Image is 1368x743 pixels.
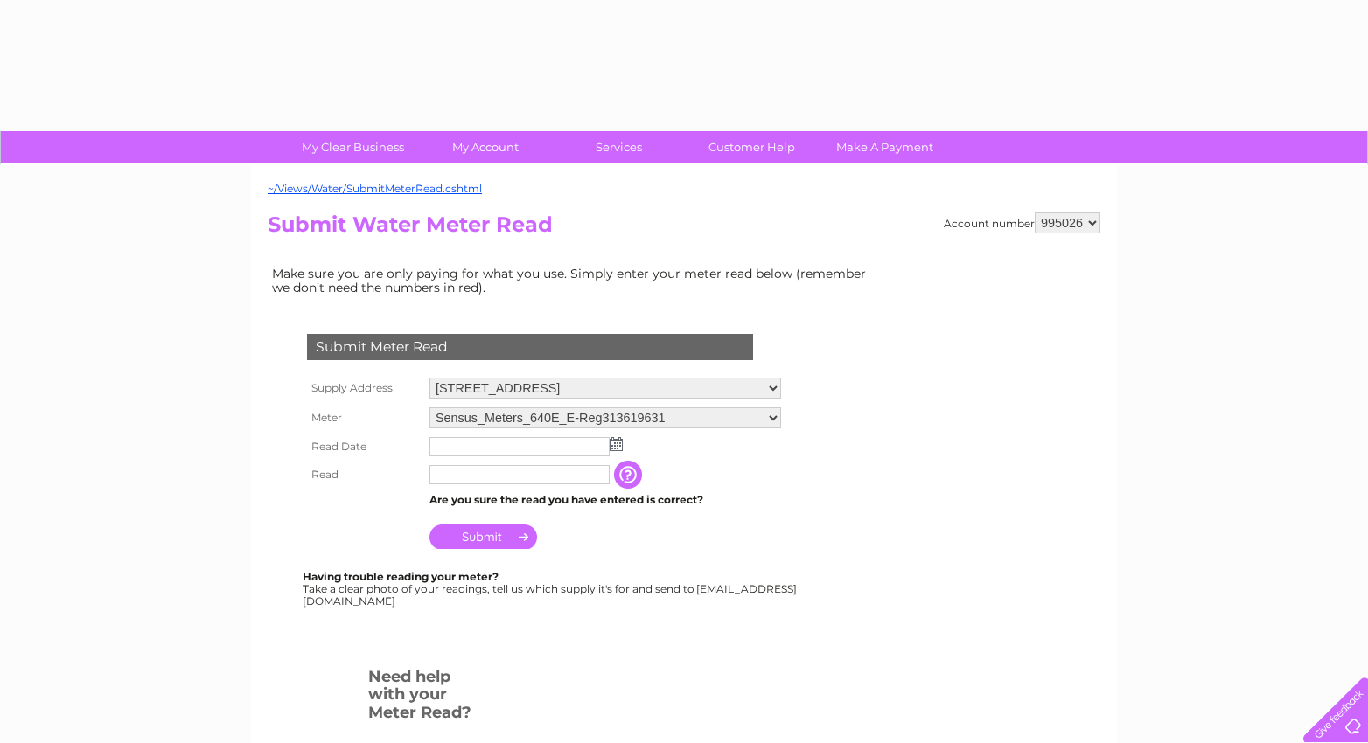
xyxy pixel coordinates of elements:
[425,489,785,511] td: Are you sure the read you have entered is correct?
[614,461,646,489] input: Information
[303,461,425,489] th: Read
[610,437,623,451] img: ...
[303,403,425,433] th: Meter
[268,182,482,195] a: ~/Views/Water/SubmitMeterRead.cshtml
[303,433,425,461] th: Read Date
[303,373,425,403] th: Supply Address
[680,131,824,163] a: Customer Help
[303,571,799,607] div: Take a clear photo of your readings, tell us which supply it's for and send to [EMAIL_ADDRESS][DO...
[281,131,425,163] a: My Clear Business
[429,524,537,549] input: Submit
[547,131,691,163] a: Services
[368,664,476,731] h3: Need help with your Meter Read?
[268,262,880,299] td: Make sure you are only paying for what you use. Simply enter your meter read below (remember we d...
[813,131,957,163] a: Make A Payment
[307,334,753,360] div: Submit Meter Read
[414,131,558,163] a: My Account
[944,212,1100,233] div: Account number
[268,212,1100,246] h2: Submit Water Meter Read
[303,570,499,583] b: Having trouble reading your meter?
